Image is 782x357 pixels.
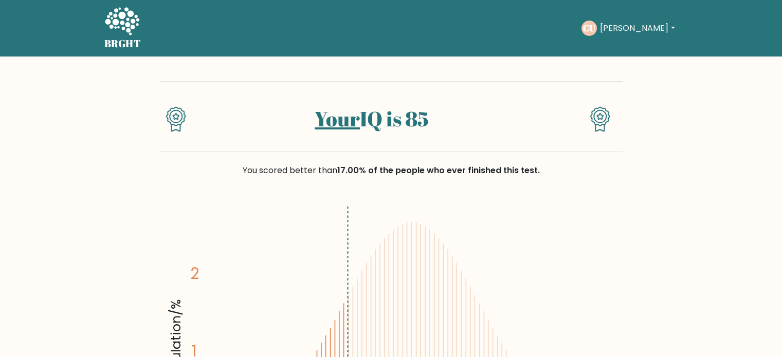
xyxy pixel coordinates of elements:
a: BRGHT [104,4,141,52]
h1: IQ is 85 [204,106,539,131]
h5: BRGHT [104,37,141,50]
tspan: 2 [190,263,199,284]
div: You scored better than [160,164,623,177]
text: CU [583,22,595,34]
a: Your [315,105,360,133]
span: 17.00% of the people who ever finished this test. [337,164,540,176]
button: [PERSON_NAME] [597,22,678,35]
